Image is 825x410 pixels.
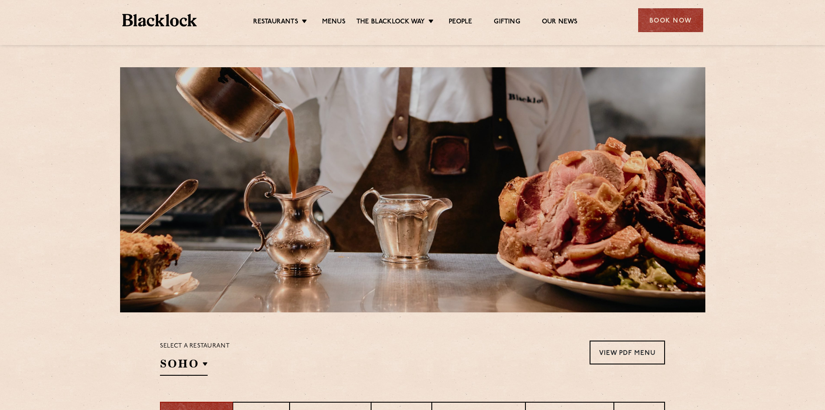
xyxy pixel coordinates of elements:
[122,14,197,26] img: BL_Textured_Logo-footer-cropped.svg
[322,18,346,27] a: Menus
[494,18,520,27] a: Gifting
[356,18,425,27] a: The Blacklock Way
[542,18,578,27] a: Our News
[590,341,665,364] a: View PDF Menu
[160,356,208,376] h2: SOHO
[638,8,703,32] div: Book Now
[449,18,472,27] a: People
[160,341,230,352] p: Select a restaurant
[253,18,298,27] a: Restaurants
